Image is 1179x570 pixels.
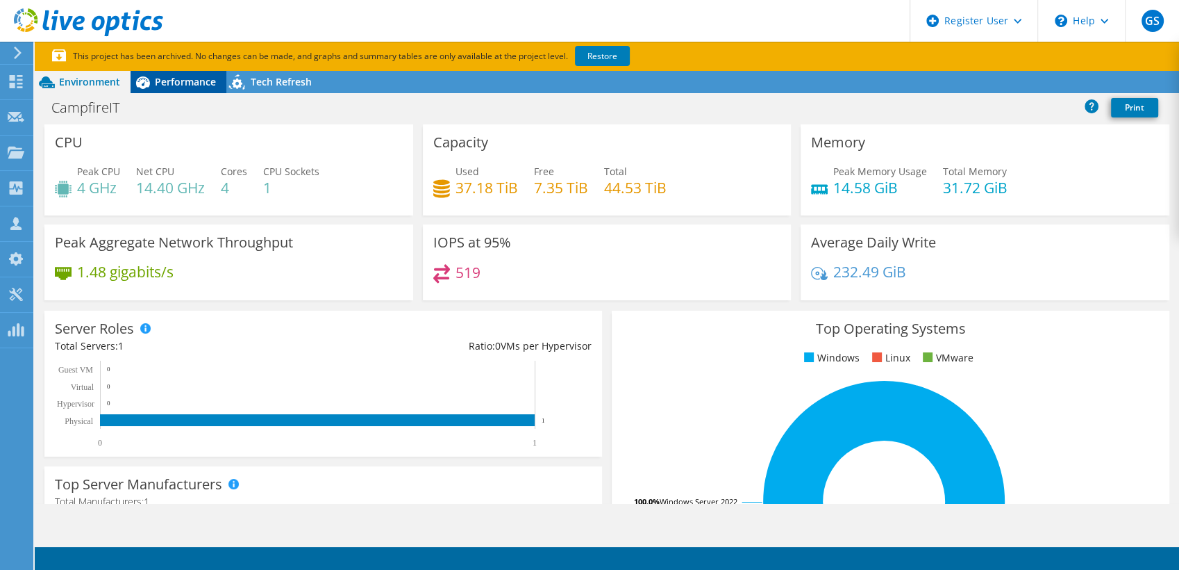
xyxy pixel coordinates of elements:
[604,180,667,195] h4: 44.53 TiB
[55,494,592,510] h4: Total Manufacturers:
[455,265,480,280] h4: 519
[1111,98,1158,117] a: Print
[221,165,247,178] span: Cores
[221,180,247,195] h4: 4
[1055,15,1067,27] svg: \n
[263,180,319,195] h4: 1
[455,180,518,195] h4: 37.18 TiB
[811,235,936,250] h3: Average Daily Write
[433,135,488,150] h3: Capacity
[45,100,141,115] h1: CampfireIT
[55,321,134,336] h3: Server Roles
[77,264,174,279] h4: 1.48 gigabits/s
[622,321,1159,336] h3: Top Operating Systems
[533,438,537,448] text: 1
[136,180,205,195] h4: 14.40 GHz
[919,350,973,366] li: VMware
[55,235,293,250] h3: Peak Aggregate Network Throughput
[136,165,174,178] span: Net CPU
[604,165,627,178] span: Total
[495,339,501,352] span: 0
[433,235,511,250] h3: IOPS at 95%
[118,339,124,352] span: 1
[77,165,120,178] span: Peak CPU
[833,180,927,195] h4: 14.58 GiB
[455,165,479,178] span: Used
[542,417,545,424] text: 1
[107,366,110,373] text: 0
[144,495,149,508] span: 1
[811,135,865,150] h3: Memory
[575,46,630,66] a: Restore
[323,339,591,354] div: Ratio: VMs per Hypervisor
[107,400,110,407] text: 0
[833,165,927,178] span: Peak Memory Usage
[869,350,910,366] li: Linux
[943,165,1007,178] span: Total Memory
[58,365,93,375] text: Guest VM
[71,382,94,392] text: Virtual
[59,75,120,88] span: Environment
[65,416,93,426] text: Physical
[57,399,94,409] text: Hypervisor
[943,180,1007,195] h4: 31.72 GiB
[634,496,660,507] tspan: 100.0%
[77,180,120,195] h4: 4 GHz
[660,496,737,507] tspan: Windows Server 2022
[55,339,323,354] div: Total Servers:
[55,477,222,492] h3: Top Server Manufacturers
[107,383,110,390] text: 0
[251,75,312,88] span: Tech Refresh
[534,165,554,178] span: Free
[52,49,733,64] p: This project has been archived. No changes can be made, and graphs and summary tables are only av...
[1142,10,1164,32] span: GS
[833,264,906,279] h4: 232.49 GiB
[534,180,588,195] h4: 7.35 TiB
[155,75,216,88] span: Performance
[263,165,319,178] span: CPU Sockets
[55,135,83,150] h3: CPU
[98,438,102,448] text: 0
[801,350,860,366] li: Windows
